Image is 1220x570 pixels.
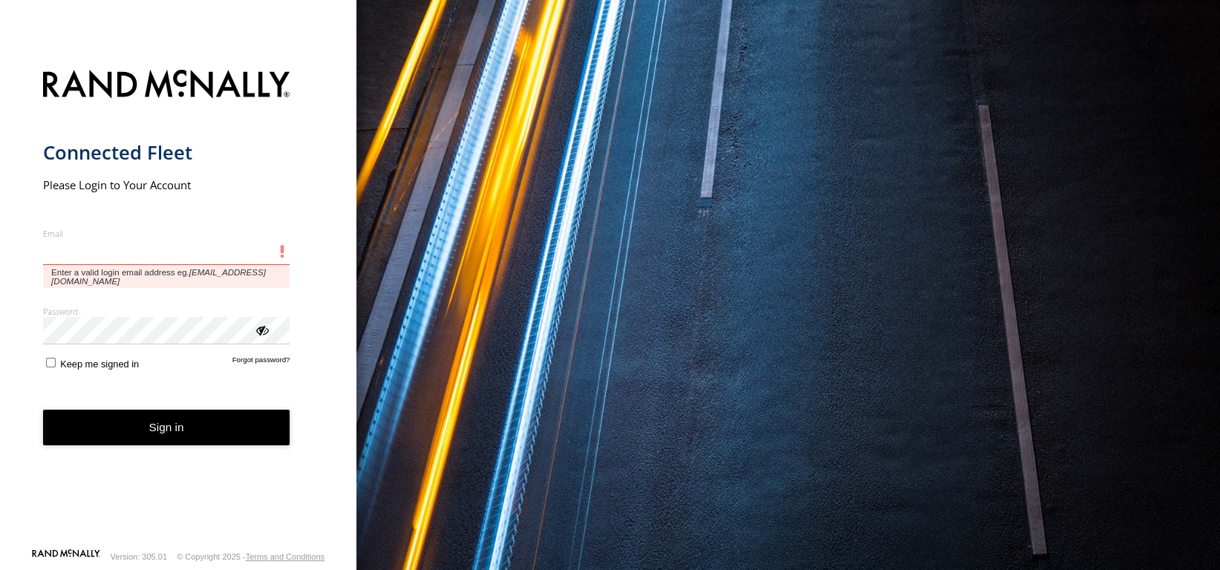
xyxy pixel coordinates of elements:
a: Forgot password? [232,356,290,370]
h2: Please Login to Your Account [43,177,290,192]
h1: Connected Fleet [43,140,290,165]
div: © Copyright 2025 - [177,552,324,561]
input: Keep me signed in [46,358,56,367]
div: Version: 305.01 [111,552,167,561]
span: Enter a valid login email address eg. [43,265,290,288]
label: Password [43,306,290,317]
form: main [43,61,314,548]
span: Keep me signed in [60,358,139,370]
div: ViewPassword [254,322,269,337]
button: Sign in [43,410,290,446]
a: Visit our Website [32,549,100,564]
a: Terms and Conditions [246,552,324,561]
em: [EMAIL_ADDRESS][DOMAIN_NAME] [51,268,266,286]
label: Email [43,228,290,239]
img: Rand McNally [43,67,290,105]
